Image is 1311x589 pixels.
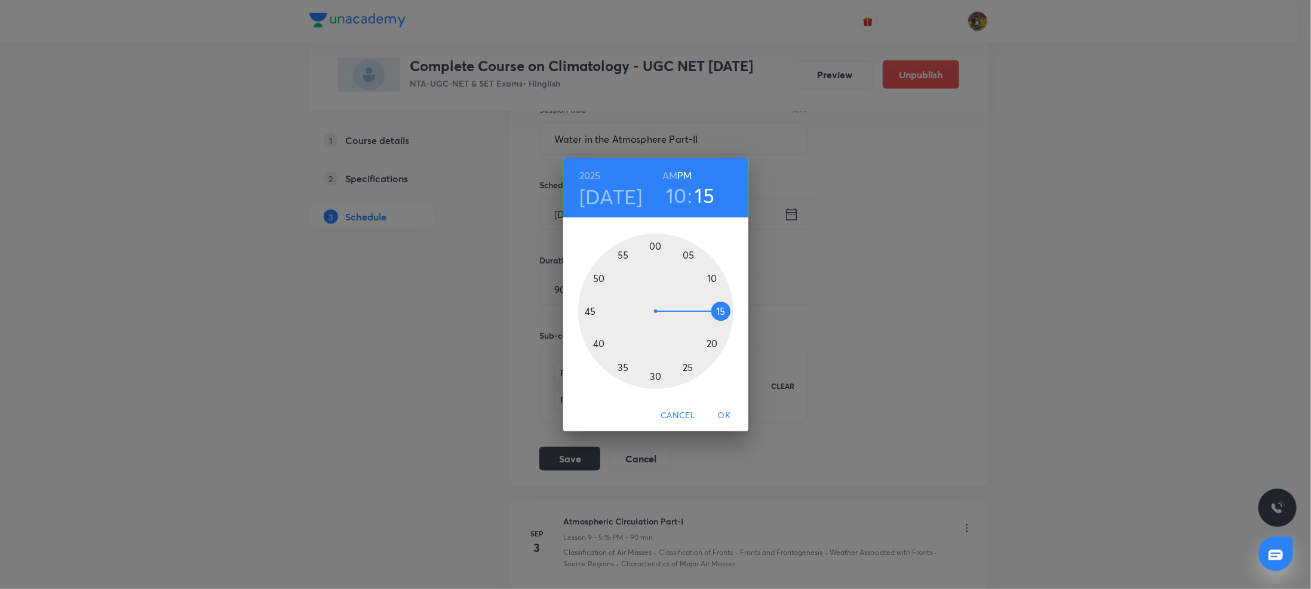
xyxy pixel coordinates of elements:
[656,404,700,427] button: Cancel
[666,183,687,208] button: 10
[695,183,715,208] button: 15
[579,167,601,184] button: 2025
[705,404,744,427] button: OK
[662,167,677,184] button: AM
[710,408,739,423] span: OK
[579,184,643,209] button: [DATE]
[661,408,695,423] span: Cancel
[687,183,692,208] h3: :
[677,167,692,184] button: PM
